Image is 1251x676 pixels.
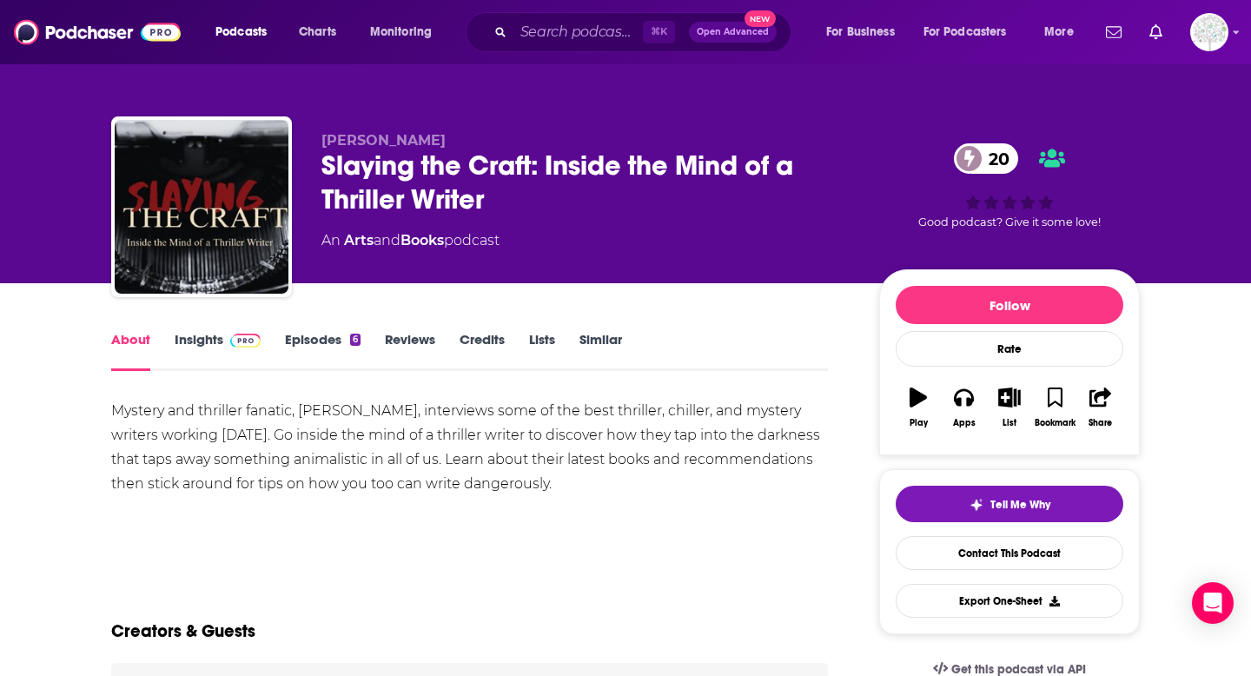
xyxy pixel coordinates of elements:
[230,334,261,348] img: Podchaser Pro
[643,21,675,43] span: ⌘ K
[923,20,1007,44] span: For Podcasters
[918,215,1101,229] span: Good podcast? Give it some love!
[1044,20,1074,44] span: More
[344,232,374,249] a: Arts
[1003,418,1016,428] div: List
[285,331,361,371] a: Episodes6
[1032,18,1095,46] button: open menu
[1035,418,1076,428] div: Bookmark
[175,331,261,371] a: InsightsPodchaser Pro
[896,286,1123,324] button: Follow
[912,18,1032,46] button: open menu
[1142,17,1169,47] a: Show notifications dropdown
[579,331,622,371] a: Similar
[111,620,255,642] h2: Creators & Guests
[971,143,1018,174] span: 20
[111,399,828,496] div: Mystery and thriller fanatic, [PERSON_NAME], interviews some of the best thriller, chiller, and m...
[970,498,983,512] img: tell me why sparkle
[814,18,917,46] button: open menu
[513,18,643,46] input: Search podcasts, credits, & more...
[1190,13,1228,51] button: Show profile menu
[953,418,976,428] div: Apps
[896,536,1123,570] a: Contact This Podcast
[215,20,267,44] span: Podcasts
[910,418,928,428] div: Play
[111,331,150,371] a: About
[896,331,1123,367] div: Rate
[385,331,435,371] a: Reviews
[358,18,454,46] button: open menu
[990,498,1050,512] span: Tell Me Why
[370,20,432,44] span: Monitoring
[1099,17,1129,47] a: Show notifications dropdown
[954,143,1018,174] a: 20
[460,331,505,371] a: Credits
[482,12,808,52] div: Search podcasts, credits, & more...
[826,20,895,44] span: For Business
[288,18,347,46] a: Charts
[203,18,289,46] button: open menu
[896,376,941,439] button: Play
[400,232,444,249] a: Books
[1089,418,1112,428] div: Share
[1192,582,1234,624] div: Open Intercom Messenger
[350,334,361,346] div: 6
[1190,13,1228,51] img: User Profile
[879,132,1140,240] div: 20Good podcast? Give it some love!
[896,584,1123,618] button: Export One-Sheet
[987,376,1032,439] button: List
[529,331,555,371] a: Lists
[321,132,446,149] span: [PERSON_NAME]
[697,28,769,36] span: Open Advanced
[14,16,181,49] img: Podchaser - Follow, Share and Rate Podcasts
[299,20,336,44] span: Charts
[896,486,1123,522] button: tell me why sparkleTell Me Why
[1190,13,1228,51] span: Logged in as WunderTanya
[941,376,986,439] button: Apps
[321,230,500,251] div: An podcast
[1078,376,1123,439] button: Share
[745,10,776,27] span: New
[115,120,288,294] img: Slaying the Craft: Inside the Mind of a Thriller Writer
[689,22,777,43] button: Open AdvancedNew
[374,232,400,249] span: and
[1032,376,1077,439] button: Bookmark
